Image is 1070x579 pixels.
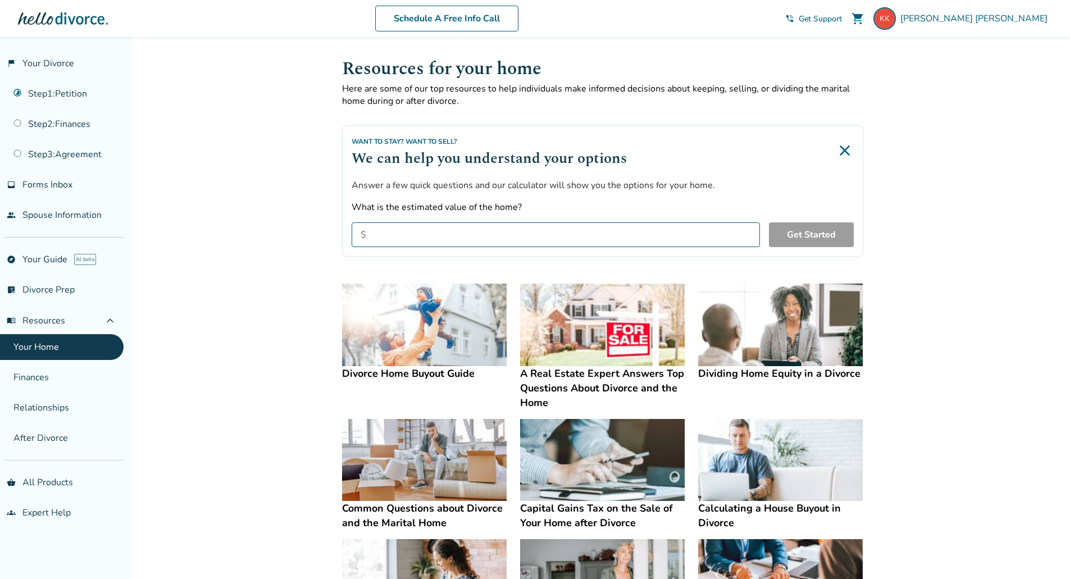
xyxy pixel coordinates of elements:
a: Capital Gains Tax on the Sale of Your Home after DivorceCapital Gains Tax on the Sale of Your Hom... [520,419,685,531]
h4: Divorce Home Buyout Guide [342,366,507,381]
a: Dividing Home Equity in a DivorceDividing Home Equity in a Divorce [698,284,863,381]
img: Capital Gains Tax on the Sale of Your Home after Divorce [520,419,685,502]
span: Resources [7,314,65,327]
img: Dividing Home Equity in a Divorce [698,284,863,366]
h2: We can help you understand your options [352,147,627,170]
span: groups [7,508,16,517]
img: Calculating a House Buyout in Divorce [698,419,863,502]
a: Divorce Home Buyout GuideDivorce Home Buyout Guide [342,284,507,381]
h4: A Real Estate Expert Answers Top Questions About Divorce and the Home [520,366,685,410]
img: Common Questions about Divorce and the Marital Home [342,419,507,502]
label: What is the estimated value of the home? [352,201,854,213]
span: shopping_cart [851,12,864,25]
img: kkastner0@gmail.com [873,7,896,30]
img: Divorce Home Buyout Guide [342,284,507,366]
span: shopping_basket [7,478,16,487]
img: Close [836,142,854,159]
button: Get Started [769,222,854,247]
span: Want to Stay? Want to Sell? [352,137,457,146]
span: inbox [7,180,16,189]
span: list_alt_check [7,285,16,294]
h4: Capital Gains Tax on the Sale of Your Home after Divorce [520,501,685,530]
p: Here are some of our top resources to help individuals make informed decisions about keeping, sel... [342,83,863,107]
span: explore [7,255,16,264]
a: Common Questions about Divorce and the Marital HomeCommon Questions about Divorce and the Marital... [342,419,507,531]
a: Calculating a House Buyout in DivorceCalculating a House Buyout in Divorce [698,419,863,531]
a: phone_in_talkGet Support [785,13,842,24]
a: Schedule A Free Info Call [375,6,518,31]
img: A Real Estate Expert Answers Top Questions About Divorce and the Home [520,284,685,366]
h4: Dividing Home Equity in a Divorce [698,366,863,381]
a: A Real Estate Expert Answers Top Questions About Divorce and the HomeA Real Estate Expert Answers... [520,284,685,410]
span: expand_less [103,314,117,327]
span: Forms Inbox [22,179,72,191]
span: people [7,211,16,220]
h1: Resources for your home [342,55,863,83]
span: phone_in_talk [785,14,794,23]
span: AI beta [74,254,96,265]
span: menu_book [7,316,16,325]
h4: Calculating a House Buyout in Divorce [698,501,863,530]
h4: Common Questions about Divorce and the Marital Home [342,501,507,530]
span: Get Support [799,13,842,24]
span: [PERSON_NAME] [PERSON_NAME] [900,12,1052,25]
p: Answer a few quick questions and our calculator will show you the options for your home. [352,179,854,192]
span: flag_2 [7,59,16,68]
